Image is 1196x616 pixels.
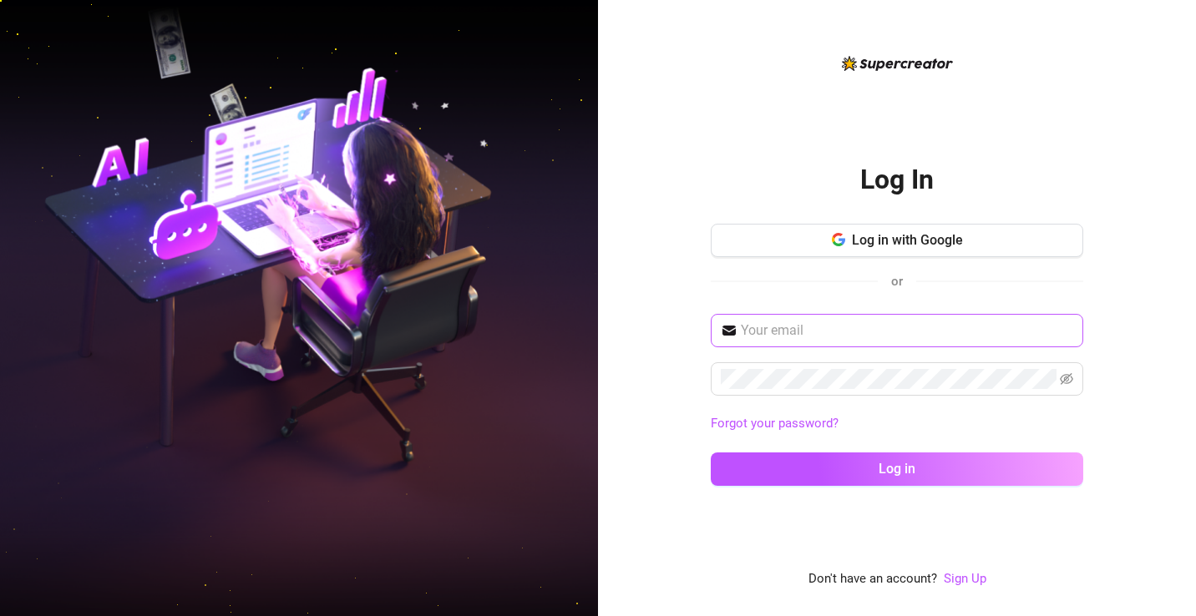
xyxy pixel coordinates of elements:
[860,163,934,197] h2: Log In
[711,452,1083,486] button: Log in
[711,414,1083,434] a: Forgot your password?
[879,461,915,477] span: Log in
[711,224,1083,257] button: Log in with Google
[842,56,953,71] img: logo-BBDzfeDw.svg
[741,321,1073,341] input: Your email
[944,569,986,589] a: Sign Up
[944,571,986,586] a: Sign Up
[891,274,903,289] span: or
[808,569,937,589] span: Don't have an account?
[711,416,839,431] a: Forgot your password?
[1060,372,1073,386] span: eye-invisible
[852,232,963,248] span: Log in with Google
